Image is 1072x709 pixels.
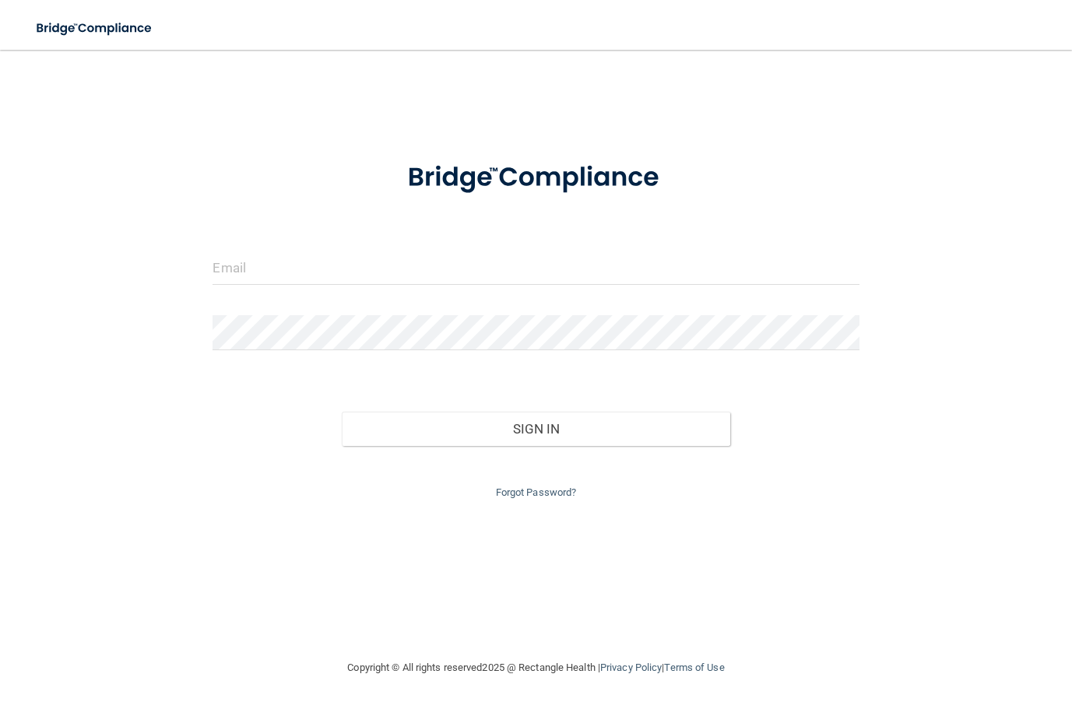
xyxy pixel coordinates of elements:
[252,643,821,693] div: Copyright © All rights reserved 2025 @ Rectangle Health | |
[23,12,167,44] img: bridge_compliance_login_screen.278c3ca4.svg
[380,143,691,212] img: bridge_compliance_login_screen.278c3ca4.svg
[342,412,729,446] button: Sign In
[496,486,577,498] a: Forgot Password?
[213,250,859,285] input: Email
[600,662,662,673] a: Privacy Policy
[664,662,724,673] a: Terms of Use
